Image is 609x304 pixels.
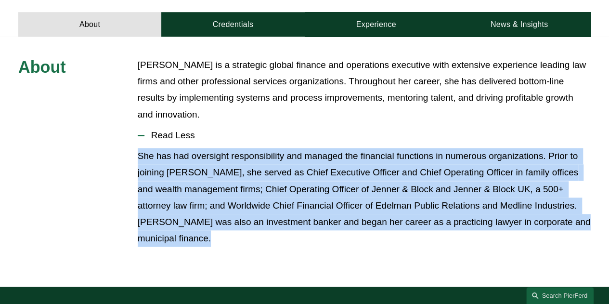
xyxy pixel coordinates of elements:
[448,12,591,37] a: News & Insights
[161,12,304,37] a: Credentials
[138,57,591,123] p: [PERSON_NAME] is a strategic global finance and operations executive with extensive experience le...
[18,12,161,37] a: About
[138,148,591,254] div: Read Less
[138,148,591,247] p: She has had oversight responsibility and managed the financial functions in numerous organization...
[305,12,448,37] a: Experience
[526,287,594,304] a: Search this site
[144,130,591,141] span: Read Less
[18,58,66,76] span: About
[138,123,591,148] button: Read Less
